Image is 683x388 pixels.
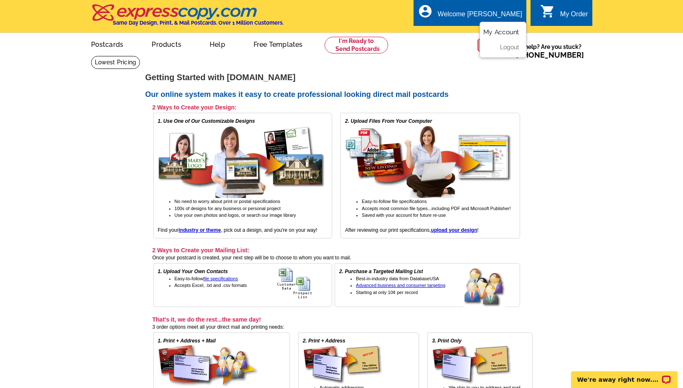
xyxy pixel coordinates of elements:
img: printing only [432,345,511,384]
img: direct mail service [158,345,258,386]
div: Welcome [PERSON_NAME] [438,10,522,22]
span: Easy-to-follow [175,276,238,281]
a: Products [138,34,195,53]
h3: 2 Ways to Create your Mailing List: [152,246,520,254]
span: Saved with your account for future re-use [362,213,446,218]
i: shopping_cart [540,4,555,19]
h3: That's it, we do the rest...the same day! [152,316,533,323]
span: Starting at only 10¢ per record [356,290,418,295]
span: Need help? Are you stuck? [502,43,588,59]
a: Free Templates [240,34,316,53]
span: Best-in-industry data from DatabaseUSA [356,276,439,281]
h3: 2 Ways to Create your Design: [152,104,520,111]
em: 2. Print + Address [303,338,345,344]
h4: Same Day Design, Print, & Mail Postcards. Over 1 Million Customers. [113,20,284,26]
a: Advanced business and consumer targeting [356,283,445,288]
img: help [477,33,502,57]
span: 100s of designs for any business or personal project [175,206,281,211]
h2: Our online system makes it easy to create professional looking direct mail postcards [145,90,538,99]
span: Accepts most common file types...including PDF and Microsoft Publisher! [362,206,510,211]
em: 1. Use One of Our Customizable Designs [158,118,255,124]
span: Use your own photos and logos, or search our image library [175,213,296,218]
h1: Getting Started with [DOMAIN_NAME] [145,73,538,82]
em: 1. Upload Your Own Contacts [158,269,228,274]
a: My Account [483,28,519,36]
em: 2. Upload Files From Your Computer [345,118,432,124]
img: upload your own design for free [345,125,512,198]
span: Accepts Excel, .txt and .csv formats [175,283,247,288]
img: buy a targeted mailing list [463,268,515,308]
span: After reviewing our print specifications, ! [345,227,478,233]
span: Call [502,51,584,59]
img: print & address service [303,345,382,384]
a: Same Day Design, Print, & Mail Postcards. Over 1 Million Customers. [91,10,284,26]
span: Once your postcard is created, your next step will be to choose to whom you want to mail. [152,255,351,261]
em: 3. Print Only [432,338,462,344]
span: Easy-to-follow file specifications [362,199,427,204]
iframe: LiveChat chat widget [566,362,683,388]
i: account_circle [418,4,433,19]
a: Help [196,34,239,53]
em: 2. Purchase a Targeted Mailing List [339,269,423,274]
a: industry or theme [179,227,221,233]
span: 3 order options meet all your direct mail and printing needs: [152,324,284,330]
span: No need to worry about print or postal specifications [175,199,280,204]
a: file specifications [203,276,238,281]
div: My Order [560,10,588,22]
a: upload your design [431,227,477,233]
em: 1. Print + Address + Mail [158,338,216,344]
a: shopping_cart My Order [540,9,588,20]
img: free online postcard designs [158,125,325,198]
a: [PHONE_NUMBER] [516,51,584,59]
span: Find your , pick out a design, and you're on your way! [158,227,317,233]
a: Postcards [78,34,137,53]
a: Logout [500,44,519,51]
img: upload your own address list for free [277,268,328,299]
